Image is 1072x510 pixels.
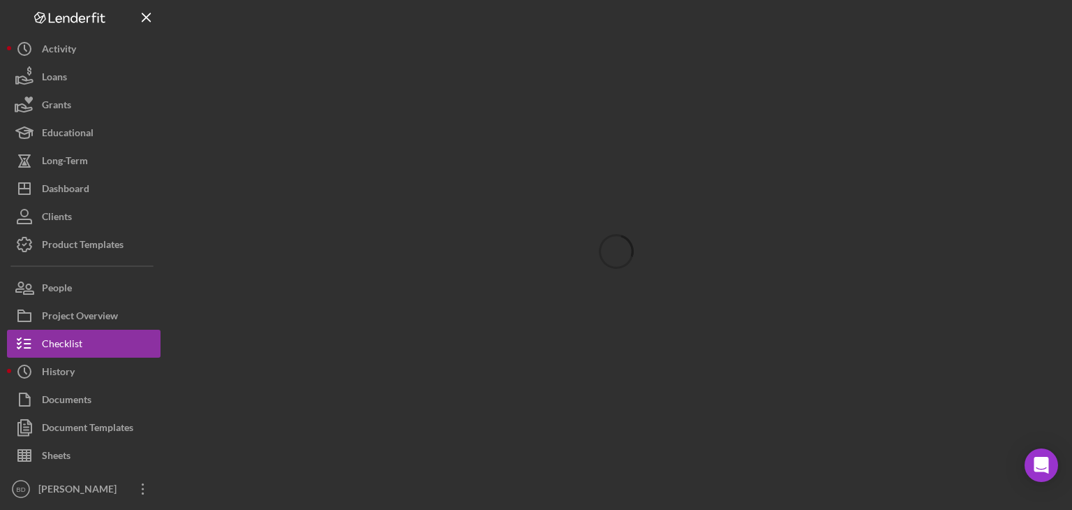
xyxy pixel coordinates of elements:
[42,147,88,178] div: Long-Term
[42,63,67,94] div: Loans
[1025,449,1058,482] div: Open Intercom Messenger
[7,119,161,147] button: Educational
[7,35,161,63] button: Activity
[7,358,161,386] button: History
[42,386,91,417] div: Documents
[42,302,118,333] div: Project Overview
[7,302,161,330] button: Project Overview
[7,175,161,203] button: Dashboard
[42,35,76,66] div: Activity
[42,358,75,389] div: History
[35,475,126,507] div: [PERSON_NAME]
[7,386,161,414] button: Documents
[42,274,72,305] div: People
[42,91,71,122] div: Grants
[7,91,161,119] button: Grants
[7,231,161,258] button: Product Templates
[7,475,161,503] button: BD[PERSON_NAME]
[42,442,70,473] div: Sheets
[42,231,124,262] div: Product Templates
[42,175,89,206] div: Dashboard
[7,442,161,469] button: Sheets
[7,414,161,442] button: Document Templates
[7,330,161,358] button: Checklist
[42,414,133,445] div: Document Templates
[7,147,161,175] button: Long-Term
[7,274,161,302] button: People
[42,330,82,361] div: Checklist
[42,119,94,150] div: Educational
[42,203,72,234] div: Clients
[16,486,25,493] text: BD
[7,203,161,231] button: Clients
[7,63,161,91] button: Loans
